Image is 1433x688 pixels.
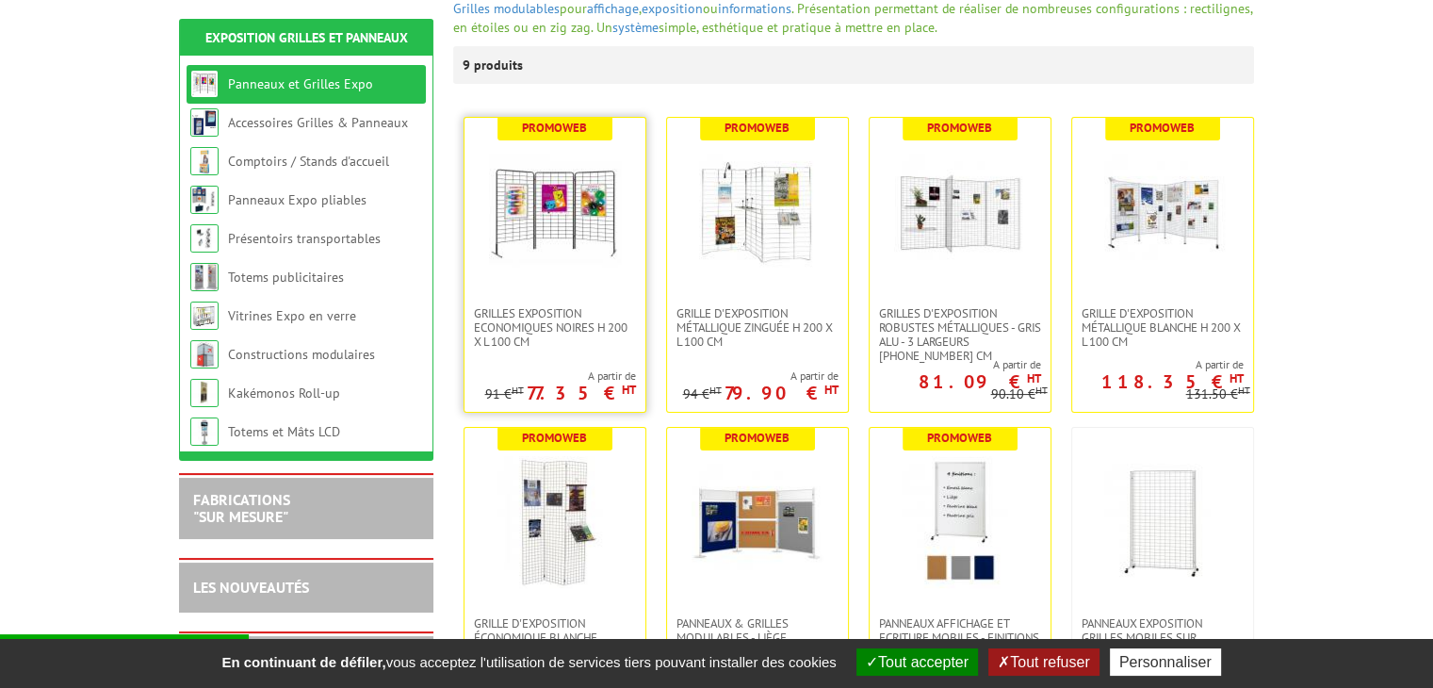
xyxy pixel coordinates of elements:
span: Panneaux Affichage et Ecriture Mobiles - finitions liège punaisable, feutrine gris clair ou bleue... [879,616,1041,687]
img: Panneaux et Grilles Expo [190,70,219,98]
a: Panneaux Affichage et Ecriture Mobiles - finitions liège punaisable, feutrine gris clair ou bleue... [870,616,1050,687]
b: Promoweb [522,430,587,446]
a: Grille d'exposition métallique Zinguée H 200 x L 100 cm [667,306,848,349]
img: Grille d'exposition économique blanche, fixation murale, paravent ou sur pied [489,456,621,588]
a: FABRICATIONS"Sur Mesure" [193,490,290,526]
a: Comptoirs / Stands d'accueil [228,153,389,170]
img: Kakémonos Roll-up [190,379,219,407]
span: Grille d'exposition métallique blanche H 200 x L 100 cm [1082,306,1244,349]
img: Grilles d'exposition robustes métalliques - gris alu - 3 largeurs 70-100-120 cm [894,146,1026,278]
img: Comptoirs / Stands d'accueil [190,147,219,175]
a: Panneaux et Grilles Expo [228,75,373,92]
sup: HT [824,382,839,398]
img: Totems et Mâts LCD [190,418,219,446]
b: Promoweb [1130,120,1195,136]
img: Vitrines Expo en verre [190,302,219,330]
p: 91 € [485,387,524,401]
a: Grilles Exposition Economiques Noires H 200 x L 100 cm [464,306,645,349]
button: Personnaliser (fenêtre modale) [1110,648,1221,676]
span: vous acceptez l'utilisation de services tiers pouvant installer des cookies [212,654,845,670]
span: Grille d'exposition métallique Zinguée H 200 x L 100 cm [676,306,839,349]
a: Présentoirs transportables [228,230,381,247]
span: Grille d'exposition économique blanche, fixation murale, paravent ou sur pied [474,616,636,673]
p: 79.90 € [725,387,839,399]
a: Grille d'exposition métallique blanche H 200 x L 100 cm [1072,306,1253,349]
img: Grille d'exposition métallique blanche H 200 x L 100 cm [1097,146,1229,278]
a: Panneaux Exposition Grilles mobiles sur roulettes - gris clair [1072,616,1253,659]
span: Panneaux Exposition Grilles mobiles sur roulettes - gris clair [1082,616,1244,659]
span: Grilles Exposition Economiques Noires H 200 x L 100 cm [474,306,636,349]
a: LES NOUVEAUTÉS [193,578,309,597]
img: Panneaux Affichage et Ecriture Mobiles - finitions liège punaisable, feutrine gris clair ou bleue... [894,456,1026,588]
sup: HT [512,384,524,397]
span: A partir de [683,369,839,384]
a: Constructions modulaires [228,346,375,363]
span: A partir de [870,357,1041,372]
p: 131.50 € [1186,387,1250,401]
sup: HT [1035,384,1048,397]
a: Accessoires Grilles & Panneaux [228,114,408,131]
sup: HT [1027,370,1041,386]
a: Panneaux & Grilles modulables - liège, feutrine grise ou bleue, blanc laqué ou gris alu [667,616,848,673]
a: Vitrines Expo en verre [228,307,356,324]
b: Promoweb [725,430,790,446]
a: Panneaux Expo pliables [228,191,366,208]
p: 77.35 € [527,387,636,399]
a: Grilles d'exposition robustes métalliques - gris alu - 3 largeurs [PHONE_NUMBER] cm [870,306,1050,363]
a: Kakémonos Roll-up [228,385,340,401]
a: Exposition Grilles et Panneaux [205,29,408,46]
b: Promoweb [927,430,992,446]
b: Promoweb [725,120,790,136]
p: 9 produits [463,46,533,84]
a: Totems et Mâts LCD [228,423,340,440]
b: Promoweb [522,120,587,136]
img: Grille d'exposition métallique Zinguée H 200 x L 100 cm [692,146,823,278]
span: Grilles d'exposition robustes métalliques - gris alu - 3 largeurs [PHONE_NUMBER] cm [879,306,1041,363]
img: Panneaux Exposition Grilles mobiles sur roulettes - gris clair [1097,456,1229,588]
img: Panneaux Expo pliables [190,186,219,214]
span: A partir de [485,369,636,384]
img: Constructions modulaires [190,340,219,369]
p: 118.35 € [1101,376,1244,387]
a: Grille d'exposition économique blanche, fixation murale, paravent ou sur pied [464,616,645,673]
p: 90.10 € [991,387,1048,401]
p: 81.09 € [919,376,1041,387]
sup: HT [1229,370,1244,386]
img: Grilles Exposition Economiques Noires H 200 x L 100 cm [489,146,621,278]
b: Promoweb [927,120,992,136]
a: système [612,19,659,36]
img: Totems publicitaires [190,263,219,291]
img: Accessoires Grilles & Panneaux [190,108,219,137]
span: A partir de [1072,357,1244,372]
sup: HT [709,384,722,397]
img: Présentoirs transportables [190,224,219,253]
strong: En continuant de défiler, [221,654,385,670]
sup: HT [622,382,636,398]
span: Panneaux & Grilles modulables - liège, feutrine grise ou bleue, blanc laqué ou gris alu [676,616,839,673]
button: Tout accepter [856,648,978,676]
p: 94 € [683,387,722,401]
sup: HT [1238,384,1250,397]
img: Panneaux & Grilles modulables - liège, feutrine grise ou bleue, blanc laqué ou gris alu [692,456,823,588]
a: Totems publicitaires [228,269,344,286]
button: Tout refuser [988,648,1099,676]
